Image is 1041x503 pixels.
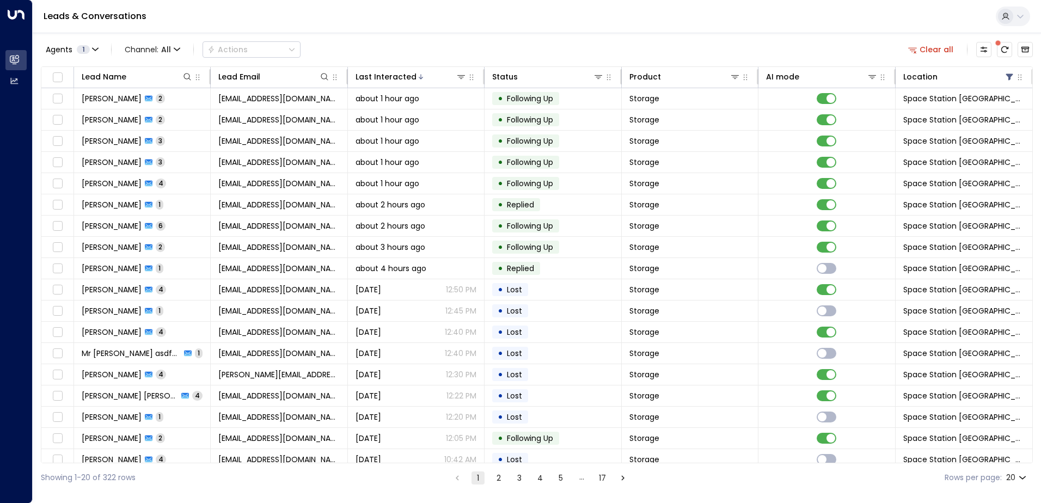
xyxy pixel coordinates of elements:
[903,70,938,83] div: Location
[41,42,102,57] button: Agents1
[356,199,425,210] span: about 2 hours ago
[218,178,339,189] span: georginalightfoot@rocketmail.com
[629,412,659,422] span: Storage
[356,114,419,125] span: about 1 hour ago
[629,70,661,83] div: Product
[507,433,553,444] span: Following Up
[51,241,64,254] span: Toggle select row
[498,153,503,171] div: •
[903,348,1025,359] span: Space Station Doncaster
[51,134,64,148] span: Toggle select row
[41,472,136,483] div: Showing 1-20 of 322 rows
[82,327,142,338] span: Rebecca Lockwood
[534,471,547,484] button: Go to page 4
[82,433,142,444] span: Claudiu Cazan
[446,412,476,422] p: 12:20 PM
[766,70,877,83] div: AI mode
[903,369,1025,380] span: Space Station Doncaster
[82,412,142,422] span: Fraser Kaye
[356,412,381,422] span: Yesterday
[507,412,522,422] span: Lost
[903,327,1025,338] span: Space Station Doncaster
[82,220,142,231] span: Chloe Woodhouse
[507,178,553,189] span: Following Up
[446,284,476,295] p: 12:50 PM
[513,471,526,484] button: Go to page 3
[218,136,339,146] span: waynebroadley@yahoo.co.uk
[498,111,503,129] div: •
[507,199,534,210] span: Replied
[507,305,522,316] span: Lost
[156,157,165,167] span: 3
[356,157,419,168] span: about 1 hour ago
[492,471,505,484] button: Go to page 2
[903,284,1025,295] span: Space Station Doncaster
[903,199,1025,210] span: Space Station Doncaster
[82,136,142,146] span: Wayne Broadley
[218,70,329,83] div: Lead Email
[629,136,659,146] span: Storage
[356,454,381,465] span: Yesterday
[629,305,659,316] span: Storage
[629,199,659,210] span: Storage
[82,93,142,104] span: Emma Pearson
[629,454,659,465] span: Storage
[218,157,339,168] span: Selwoodmandy@yahoo.com
[629,348,659,359] span: Storage
[445,327,476,338] p: 12:40 PM
[156,412,163,421] span: 1
[156,263,163,273] span: 1
[203,41,301,58] button: Actions
[356,242,425,253] span: about 3 hours ago
[156,285,166,294] span: 4
[51,347,64,360] span: Toggle select row
[629,242,659,253] span: Storage
[44,10,146,22] a: Leads & Conversations
[356,93,419,104] span: about 1 hour ago
[1006,470,1028,486] div: 20
[51,304,64,318] span: Toggle select row
[356,263,426,274] span: about 4 hours ago
[616,471,629,484] button: Go to next page
[471,471,485,484] button: page 1
[195,348,203,358] span: 1
[498,344,503,363] div: •
[82,70,126,83] div: Lead Name
[446,433,476,444] p: 12:05 PM
[629,369,659,380] span: Storage
[51,92,64,106] span: Toggle select row
[82,157,142,168] span: Mandy Selwood
[218,114,339,125] span: philipclegg1995@gmail.com
[203,41,301,58] div: Button group with a nested menu
[156,433,165,443] span: 2
[507,220,553,231] span: Following Up
[976,42,991,57] button: Customize
[46,46,72,53] span: Agents
[507,454,522,465] span: Lost
[82,114,142,125] span: Phil Clegg
[51,326,64,339] span: Toggle select row
[218,199,339,210] span: akasha1808@hotmail.co.uk
[218,263,339,274] span: willaustin1987@gmail.com
[156,221,166,230] span: 6
[218,305,339,316] span: natlouise@hotmail.co.uk
[903,136,1025,146] span: Space Station Doncaster
[629,220,659,231] span: Storage
[51,410,64,424] span: Toggle select row
[218,284,339,295] span: craftyjacksthorne@gmail.com
[903,220,1025,231] span: Space Station Doncaster
[629,284,659,295] span: Storage
[156,306,163,315] span: 1
[218,369,339,380] span: nadine.griffin@sky.com
[161,45,171,54] span: All
[51,262,64,275] span: Toggle select row
[498,89,503,108] div: •
[1018,42,1033,57] button: Archived Leads
[498,323,503,341] div: •
[51,389,64,403] span: Toggle select row
[903,114,1025,125] span: Space Station Doncaster
[356,284,381,295] span: Yesterday
[356,390,381,401] span: Yesterday
[218,220,339,231] span: chloe.woodhouse96@icloud.com
[507,263,534,274] span: Replied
